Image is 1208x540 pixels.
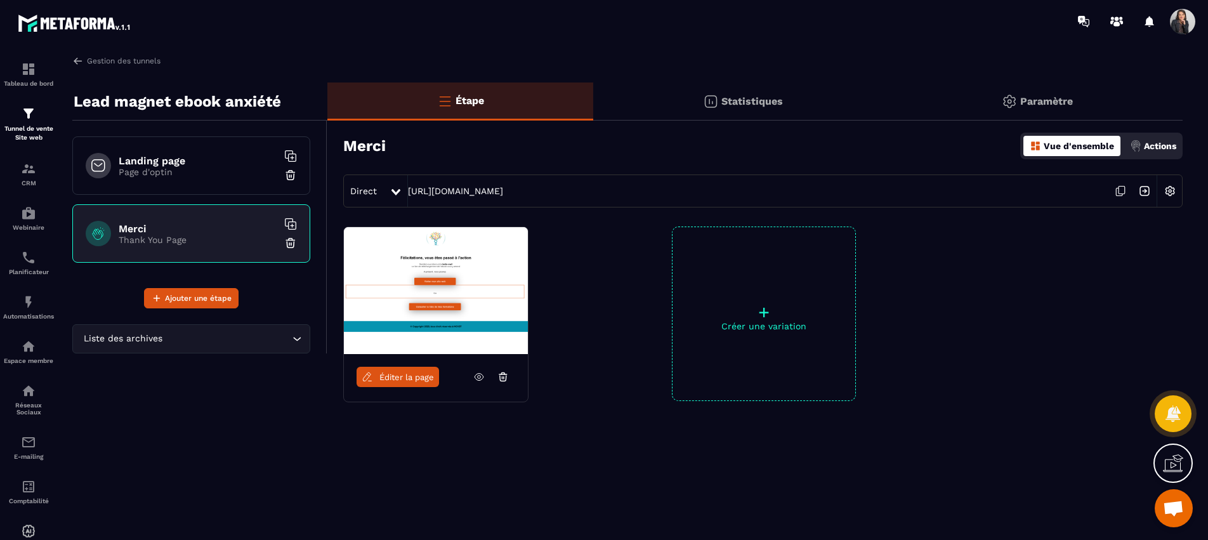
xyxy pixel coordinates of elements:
a: social-networksocial-networkRéseaux Sociaux [3,374,54,425]
img: automations [21,339,36,354]
img: formation [21,106,36,121]
p: + [673,303,855,321]
img: arrow [72,55,84,67]
img: social-network [21,383,36,398]
img: actions.d6e523a2.png [1130,140,1141,152]
h6: Merci [119,223,277,235]
a: automationsautomationsEspace membre [3,329,54,374]
h3: Merci [343,137,386,155]
p: Actions [1144,141,1176,151]
p: Thank You Page [119,235,277,245]
p: Planificateur [3,268,54,275]
img: bars-o.4a397970.svg [437,93,452,109]
p: CRM [3,180,54,187]
img: logo [18,11,132,34]
img: stats.20deebd0.svg [703,94,718,109]
span: Éditer la page [379,372,434,382]
a: Éditer la page [357,367,439,387]
span: Liste des archives [81,332,165,346]
img: trash [284,237,297,249]
img: formation [21,161,36,176]
a: Gestion des tunnels [72,55,161,67]
a: accountantaccountantComptabilité [3,470,54,514]
button: Ajouter une étape [144,288,239,308]
img: setting-gr.5f69749f.svg [1002,94,1017,109]
a: schedulerschedulerPlanificateur [3,240,54,285]
p: E-mailing [3,453,54,460]
input: Search for option [165,332,289,346]
img: image [344,227,528,354]
p: Tunnel de vente Site web [3,124,54,142]
p: Vue d'ensemble [1044,141,1114,151]
p: Créer une variation [673,321,855,331]
img: formation [21,62,36,77]
p: Webinaire [3,224,54,231]
img: automations [21,294,36,310]
img: arrow-next.bcc2205e.svg [1132,179,1157,203]
img: dashboard-orange.40269519.svg [1030,140,1041,152]
p: Espace membre [3,357,54,364]
h6: Landing page [119,155,277,167]
a: automationsautomationsAutomatisations [3,285,54,329]
a: formationformationCRM [3,152,54,196]
img: scheduler [21,250,36,265]
p: Statistiques [721,95,783,107]
img: automations [21,206,36,221]
p: Page d'optin [119,167,277,177]
img: automations [21,524,36,539]
img: setting-w.858f3a88.svg [1158,179,1182,203]
a: formationformationTunnel de vente Site web [3,96,54,152]
p: Étape [456,95,484,107]
p: Automatisations [3,313,54,320]
div: Ouvrir le chat [1155,489,1193,527]
p: Lead magnet ebook anxiété [74,89,281,114]
a: formationformationTableau de bord [3,52,54,96]
p: Paramètre [1020,95,1073,107]
a: [URL][DOMAIN_NAME] [408,186,503,196]
img: trash [284,169,297,181]
span: Direct [350,186,377,196]
div: Search for option [72,324,310,353]
p: Réseaux Sociaux [3,402,54,416]
a: automationsautomationsWebinaire [3,196,54,240]
span: Ajouter une étape [165,292,232,305]
a: emailemailE-mailing [3,425,54,470]
img: email [21,435,36,450]
img: accountant [21,479,36,494]
p: Comptabilité [3,497,54,504]
p: Tableau de bord [3,80,54,87]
